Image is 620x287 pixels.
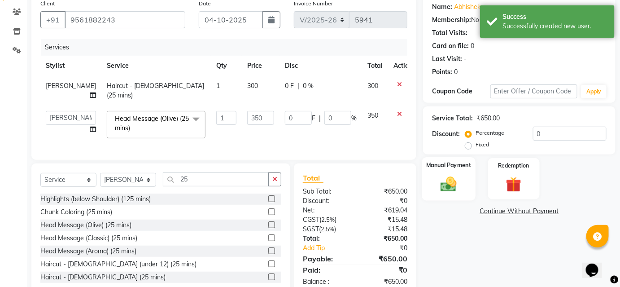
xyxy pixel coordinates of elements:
[582,251,611,278] iframe: chat widget
[296,206,355,215] div: Net:
[502,12,608,22] div: Success
[46,82,96,90] span: [PERSON_NAME]
[432,114,473,123] div: Service Total:
[242,56,279,76] th: Price
[432,15,607,25] div: No Active Membership
[432,41,469,51] div: Card on file:
[40,208,112,217] div: Chunk Coloring (25 mins)
[471,41,474,51] div: 0
[355,253,414,264] div: ₹650.00
[321,225,334,233] span: 2.5%
[432,54,462,64] div: Last Visit:
[351,114,357,123] span: %
[247,82,258,90] span: 300
[321,216,335,223] span: 2.5%
[432,15,471,25] div: Membership:
[490,84,578,98] input: Enter Offer / Coupon Code
[365,243,414,253] div: ₹0
[130,124,134,132] a: x
[303,81,314,91] span: 0 %
[476,141,489,149] label: Fixed
[296,234,355,243] div: Total:
[279,56,362,76] th: Disc
[40,273,166,282] div: Haircut - [DEMOGRAPHIC_DATA] (25 mins)
[296,277,355,287] div: Balance :
[432,67,452,77] div: Points:
[296,187,355,196] div: Sub Total:
[432,129,460,139] div: Discount:
[312,114,315,123] span: F
[355,187,414,196] div: ₹650.00
[476,129,504,137] label: Percentage
[454,2,480,12] a: Abhishek
[40,234,137,243] div: Head Message (Classic) (25 mins)
[40,247,136,256] div: Head Message (Aroma) (25 mins)
[115,115,189,132] span: Head Message (Olive) (25 mins)
[296,243,365,253] a: Add Tip
[303,173,323,183] span: Total
[40,260,196,269] div: Haircut - [DEMOGRAPHIC_DATA] (under 12) (25 mins)
[40,56,101,76] th: Stylist
[297,81,299,91] span: |
[367,111,378,119] span: 350
[319,114,321,123] span: |
[107,82,204,99] span: Haircut - [DEMOGRAPHIC_DATA] (25 mins)
[303,216,319,224] span: CGST
[355,234,414,243] div: ₹650.00
[432,87,490,96] div: Coupon Code
[303,225,319,233] span: SGST
[355,225,414,234] div: ₹15.48
[581,85,607,98] button: Apply
[502,22,608,31] div: Successfully created new user.
[432,2,452,12] div: Name:
[426,161,471,169] label: Manual Payment
[425,207,614,216] a: Continue Without Payment
[211,56,242,76] th: Qty
[296,215,355,225] div: ( )
[101,56,211,76] th: Service
[40,221,131,230] div: Head Message (Olive) (25 mins)
[40,11,65,28] button: +91
[355,215,414,225] div: ₹15.48
[355,265,414,275] div: ₹0
[355,196,414,206] div: ₹0
[355,277,414,287] div: ₹650.00
[432,28,467,38] div: Total Visits:
[362,56,388,76] th: Total
[296,265,355,275] div: Paid:
[41,39,414,56] div: Services
[436,175,462,193] img: _cash.svg
[216,82,220,90] span: 1
[296,196,355,206] div: Discount:
[476,114,500,123] div: ₹650.00
[464,54,467,64] div: -
[388,56,418,76] th: Action
[498,162,529,170] label: Redemption
[355,206,414,215] div: ₹619.04
[501,175,526,194] img: _gift.svg
[163,172,269,186] input: Search or Scan
[65,11,185,28] input: Search by Name/Mobile/Email/Code
[296,253,355,264] div: Payable:
[296,225,355,234] div: ( )
[285,81,294,91] span: 0 F
[454,67,458,77] div: 0
[367,82,378,90] span: 300
[40,194,151,204] div: Highlights (below Shoulder) (125 mins)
